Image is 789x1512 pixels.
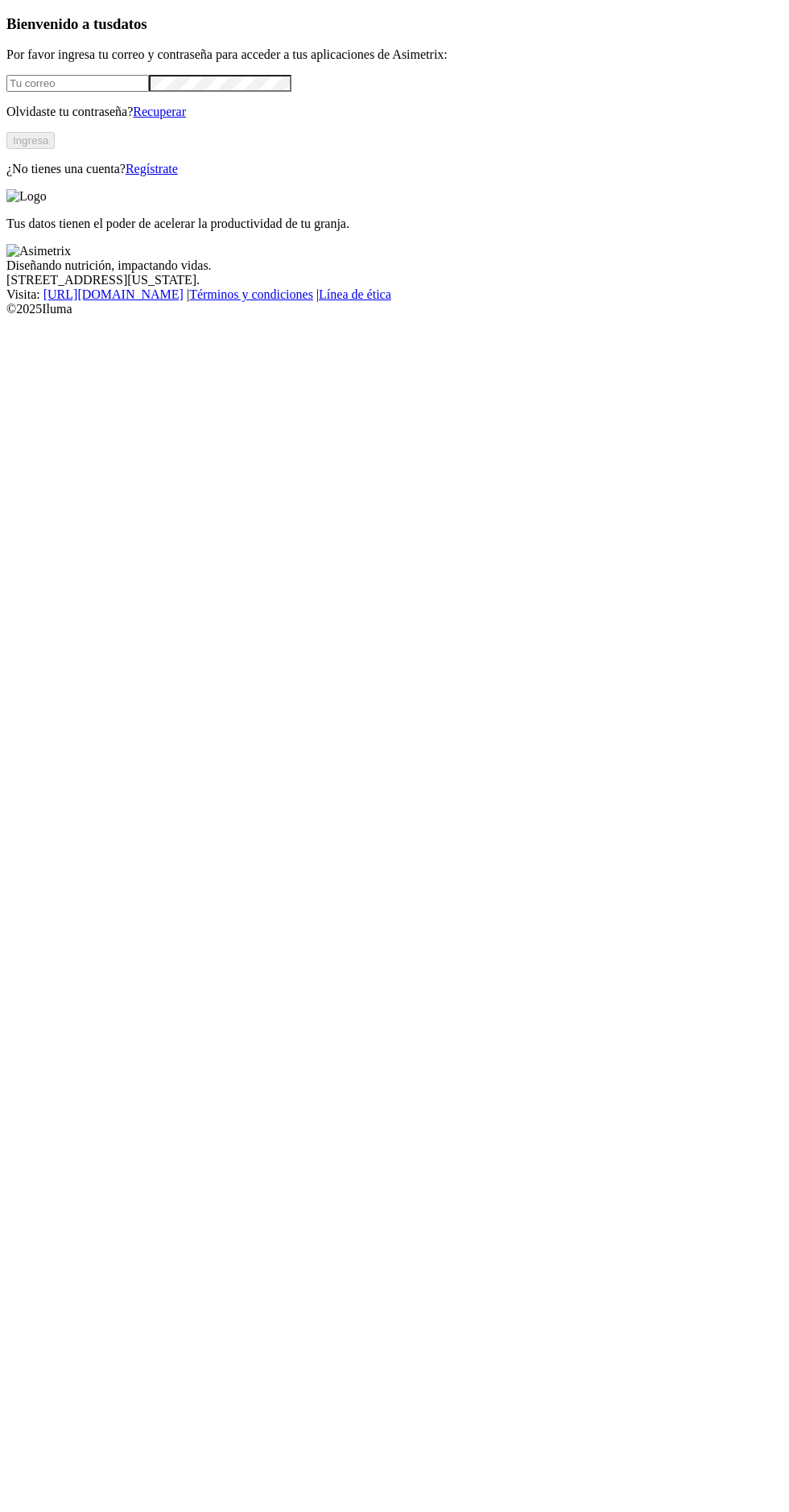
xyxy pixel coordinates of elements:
a: Regístrate [126,162,178,176]
p: ¿No tienes una cuenta? [6,162,783,176]
a: Recuperar [133,105,186,118]
a: Línea de ética [319,287,391,301]
a: [URL][DOMAIN_NAME] [43,287,184,301]
div: Visita : | | [6,287,783,302]
img: Logo [6,189,47,204]
div: [STREET_ADDRESS][US_STATE]. [6,273,783,287]
a: Términos y condiciones [189,287,313,301]
p: Tus datos tienen el poder de acelerar la productividad de tu granja. [6,217,783,231]
span: datos [113,15,147,32]
div: © 2025 Iluma [6,302,783,316]
input: Tu correo [6,75,149,92]
img: Asimetrix [6,244,71,258]
p: Olvidaste tu contraseña? [6,105,783,119]
button: Ingresa [6,132,55,149]
h3: Bienvenido a tus [6,15,783,33]
p: Por favor ingresa tu correo y contraseña para acceder a tus aplicaciones de Asimetrix: [6,48,783,62]
div: Diseñando nutrición, impactando vidas. [6,258,783,273]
